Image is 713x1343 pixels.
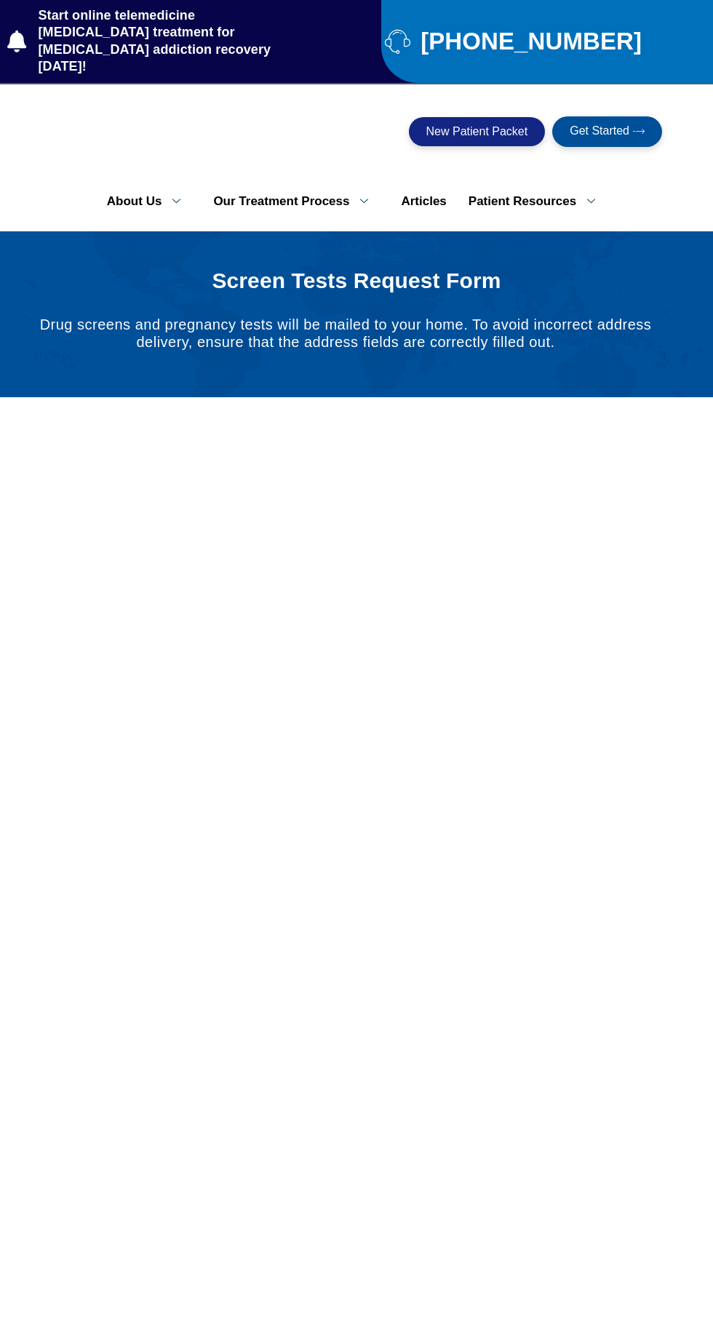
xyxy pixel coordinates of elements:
[390,186,457,217] a: Articles
[202,186,390,217] a: Our Treatment Process
[22,268,691,294] h1: Screen Tests Request Form
[458,186,617,217] a: Patient Resources
[552,116,662,147] a: Get Started
[35,7,306,76] span: Start online telemedicine [MEDICAL_DATA] treatment for [MEDICAL_DATA] addiction recovery [DATE]!
[96,186,203,217] a: About Us
[15,316,677,351] p: Drug screens and pregnancy tests will be mailed to your home. To avoid incorrect address delivery...
[426,126,528,138] span: New Patient Packet
[409,117,546,146] a: New Patient Packet
[385,28,706,54] a: [PHONE_NUMBER]
[570,125,629,138] span: Get Started
[417,33,642,49] span: [PHONE_NUMBER]
[7,7,306,76] a: Start online telemedicine [MEDICAL_DATA] treatment for [MEDICAL_DATA] addiction recovery [DATE]!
